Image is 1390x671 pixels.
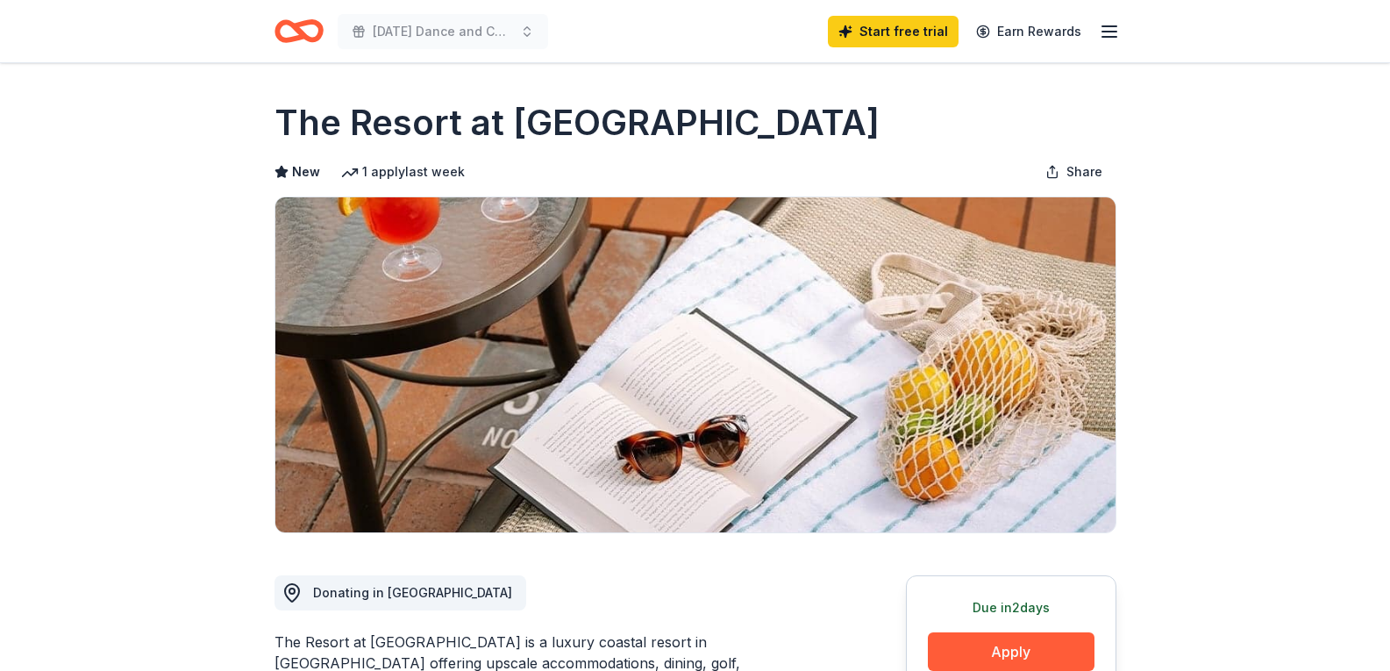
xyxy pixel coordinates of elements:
[966,16,1092,47] a: Earn Rewards
[292,161,320,182] span: New
[928,597,1094,618] div: Due in 2 days
[275,197,1116,532] img: Image for The Resort at Pelican Hill
[274,98,880,147] h1: The Resort at [GEOGRAPHIC_DATA]
[828,16,959,47] a: Start free trial
[274,11,324,52] a: Home
[313,585,512,600] span: Donating in [GEOGRAPHIC_DATA]
[338,14,548,49] button: [DATE] Dance and Costume contest
[341,161,465,182] div: 1 apply last week
[1066,161,1102,182] span: Share
[928,632,1094,671] button: Apply
[1031,154,1116,189] button: Share
[373,21,513,42] span: [DATE] Dance and Costume contest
